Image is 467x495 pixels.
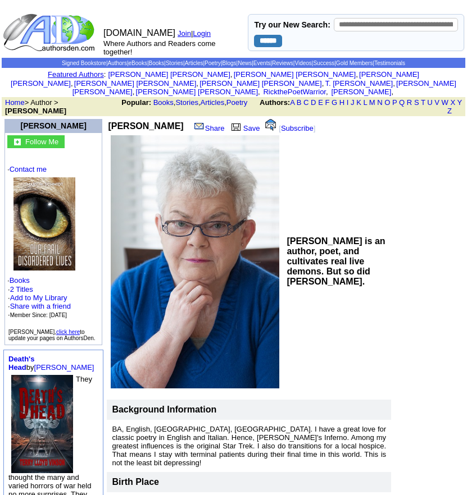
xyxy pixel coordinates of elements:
[325,98,329,107] a: F
[178,29,191,38] a: Join
[279,124,281,132] font: [
[129,60,147,66] a: eBooks
[108,121,183,131] b: [PERSON_NAME]
[223,60,237,66] a: Blogs
[48,70,104,79] a: Featured Authors
[103,28,175,38] font: [DOMAIN_NAME]
[229,124,260,132] a: Save
[384,98,390,107] a: O
[136,88,258,96] a: [PERSON_NAME] [PERSON_NAME]
[427,98,432,107] a: U
[421,98,425,107] a: T
[451,98,456,107] a: X
[8,355,34,372] a: Death's Head
[185,60,203,66] a: Articles
[332,98,337,107] a: G
[5,98,25,107] a: Home
[112,405,216,414] b: Background Information
[395,81,396,87] font: i
[10,294,67,302] a: Add to My Library
[205,60,221,66] a: Poetry
[13,177,75,271] img: 75478.jpg
[303,98,309,107] a: C
[108,70,230,79] a: [PERSON_NAME] [PERSON_NAME]
[351,98,355,107] a: J
[313,60,334,66] a: Success
[73,81,74,87] font: i
[8,285,71,319] font: ·
[369,98,375,107] a: M
[226,98,248,107] a: Poetry
[72,79,456,96] a: [PERSON_NAME] [PERSON_NAME]
[191,29,215,38] font: |
[339,98,344,107] a: H
[230,122,242,131] img: library.gif
[311,98,316,107] a: D
[198,81,200,87] font: i
[325,79,393,88] a: T. [PERSON_NAME]
[166,60,183,66] a: Stories
[399,98,405,107] a: Q
[234,70,356,79] a: [PERSON_NAME] [PERSON_NAME]
[201,98,225,107] a: Articles
[261,88,326,96] a: RickthePoetWarrior
[10,165,47,173] a: Contact me
[434,98,439,107] a: V
[103,39,215,56] font: Where Authors and Readers come together!
[112,477,159,487] font: Birth Place
[74,79,196,88] a: [PERSON_NAME] [PERSON_NAME]
[8,355,94,372] font: by
[34,363,94,372] a: [PERSON_NAME]
[265,119,276,131] img: alert.gif
[62,60,106,66] a: Signed Bookstore
[11,70,456,96] font: , , , , , , , , , ,
[134,89,135,95] font: i
[193,29,211,38] a: Login
[10,302,71,310] a: Share with a friend
[14,139,21,145] img: gc.jpg
[20,121,86,130] a: [PERSON_NAME]
[10,276,30,285] a: Books
[457,98,462,107] a: Y
[329,88,392,96] a: [PERSON_NAME]
[10,312,67,318] font: Member Since: [DATE]
[8,329,96,341] font: [PERSON_NAME], to update your pages on AuthorsDen.
[25,136,58,146] a: Follow Me
[232,72,233,78] font: i
[442,98,448,107] a: W
[377,98,382,107] a: N
[107,60,126,66] a: Authors
[111,135,279,388] img: See larger image
[8,294,71,319] font: · · ·
[238,60,252,66] a: News
[7,165,99,319] font: · ·
[347,98,349,107] a: I
[447,107,452,115] a: Z
[374,60,405,66] a: Testimonials
[328,89,329,95] font: i
[153,98,174,107] a: Books
[254,20,330,29] label: Try our New Search:
[287,236,385,286] b: [PERSON_NAME] is an author, poet, and cultivates real live demons. But so did [PERSON_NAME].
[175,98,198,107] a: Stories
[407,98,412,107] a: R
[121,98,151,107] b: Popular:
[200,79,321,88] a: [PERSON_NAME] [PERSON_NAME]
[358,72,359,78] font: i
[272,60,293,66] a: Reviews
[290,98,294,107] a: A
[253,60,271,66] a: Events
[324,81,325,87] font: i
[294,60,311,66] a: Videos
[281,124,314,132] a: Subscribe
[260,98,290,107] b: Authors:
[297,98,302,107] a: B
[356,98,361,107] a: K
[11,375,73,473] img: 80280.jpg
[260,89,261,95] font: i
[121,98,462,115] font: , , ,
[11,70,419,88] a: [PERSON_NAME] [PERSON_NAME]
[62,60,405,66] span: | | | | | | | | | | | | | |
[393,89,395,95] font: i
